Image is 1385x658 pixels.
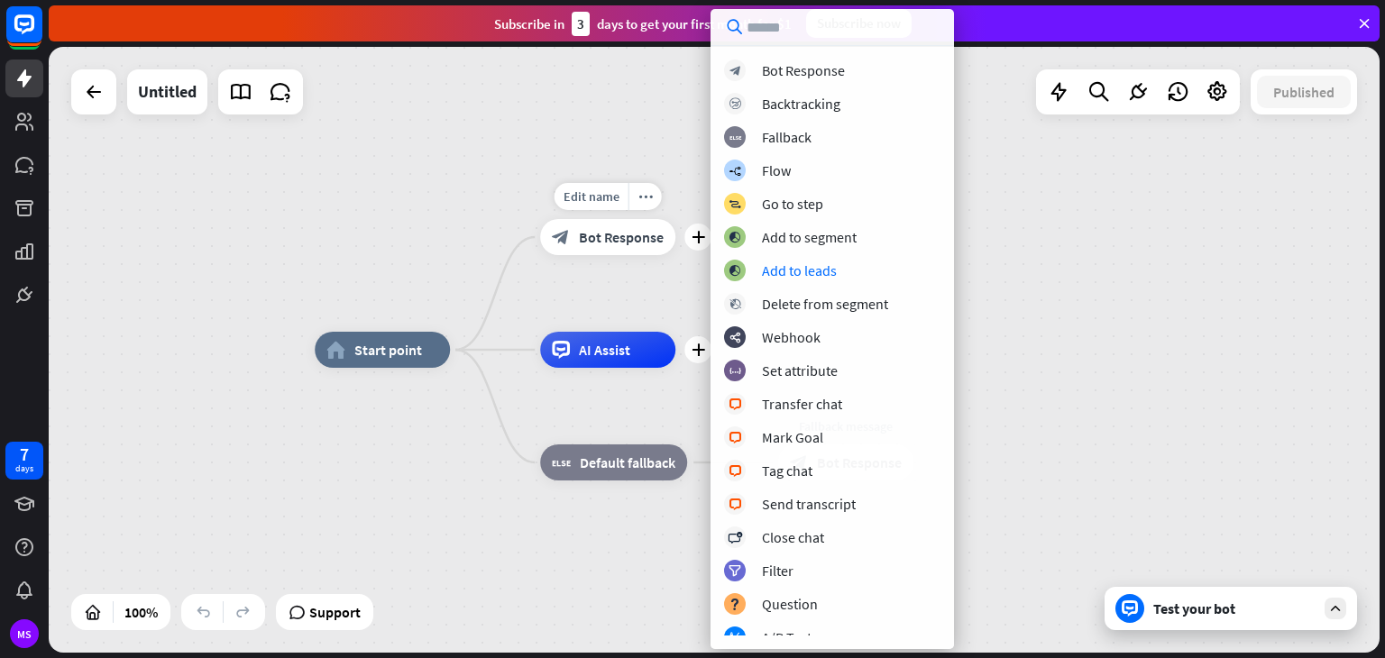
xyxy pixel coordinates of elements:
div: Flow [762,161,791,179]
i: block_add_to_segment [729,232,741,243]
i: block_livechat [729,465,742,477]
button: Open LiveChat chat widget [14,7,69,61]
div: Subscribe in days to get your first month for $1 [494,12,792,36]
i: block_livechat [729,398,742,410]
i: block_fallback [552,453,571,471]
i: block_ab_testing [729,632,741,644]
div: Mark Goal [762,428,823,446]
div: Question [762,595,818,613]
div: days [15,462,33,475]
i: builder_tree [729,165,741,177]
div: Close chat [762,528,824,546]
div: Add to leads [762,261,837,279]
div: Backtracking [762,95,840,113]
div: Delete from segment [762,295,888,313]
div: 3 [572,12,590,36]
div: Transfer chat [762,395,842,413]
div: Webhook [762,328,821,346]
div: 7 [20,446,29,462]
i: block_fallback [729,132,741,143]
div: Test your bot [1153,599,1316,617]
div: 100% [119,598,163,626]
i: block_goto [729,198,741,210]
i: block_bot_response [552,228,570,246]
div: MS [10,619,39,648]
i: filter [729,565,741,577]
span: Start point [354,341,422,359]
i: block_delete_from_segment [729,298,741,310]
i: block_question [729,599,740,610]
i: webhooks [729,332,741,343]
i: block_livechat [729,432,742,443]
div: A/B Test [762,628,812,646]
div: Untitled [138,69,197,114]
span: Default fallback [580,453,675,471]
i: block_set_attribute [729,365,741,377]
button: Published [1257,76,1351,108]
i: block_backtracking [729,98,741,110]
div: Set attribute [762,361,838,379]
i: block_close_chat [728,532,742,544]
i: block_livechat [729,498,742,510]
span: Edit name [564,188,619,205]
div: Add to segment [762,228,857,246]
i: plus [692,231,705,243]
span: Support [309,598,361,626]
div: Tag chat [762,462,812,480]
div: Bot Response [762,61,845,79]
i: block_add_to_segment [729,265,741,277]
a: 7 days [5,442,43,480]
i: plus [692,343,705,356]
i: block_bot_response [729,65,741,77]
div: Fallback [762,128,812,146]
i: home_2 [326,341,345,359]
div: Send transcript [762,495,856,513]
div: Filter [762,562,793,580]
span: AI Assist [579,341,630,359]
div: Go to step [762,195,823,213]
span: Bot Response [579,228,664,246]
i: more_horiz [638,190,653,204]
